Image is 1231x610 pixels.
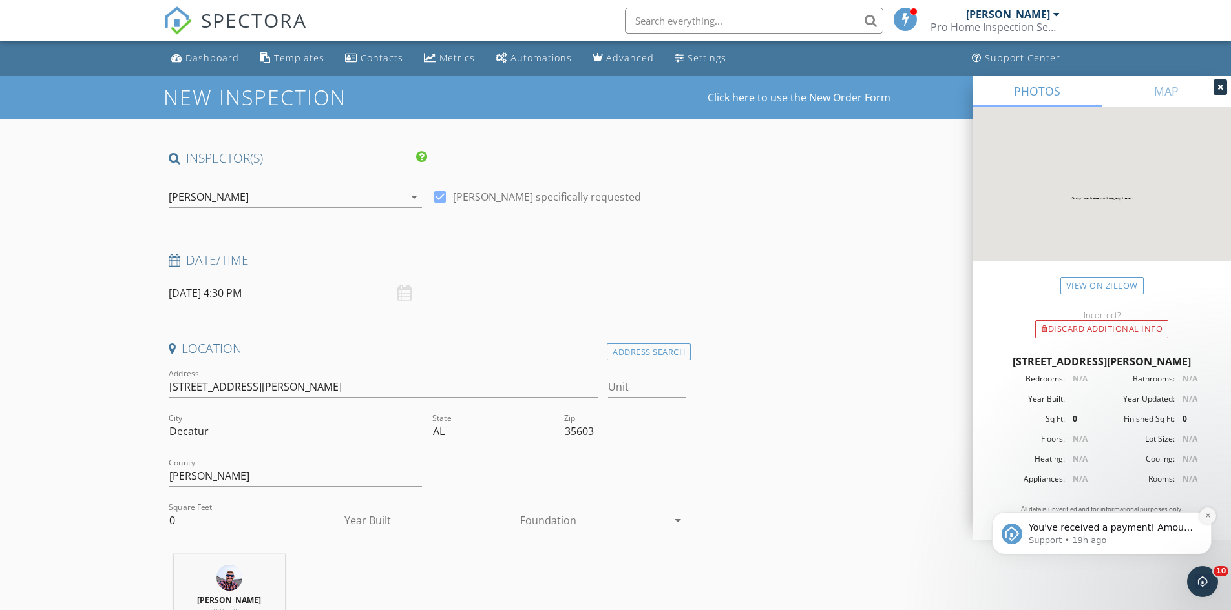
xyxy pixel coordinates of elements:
[973,431,1231,575] iframe: Intercom notifications message
[992,393,1065,405] div: Year Built:
[1214,566,1228,576] span: 10
[1060,277,1144,294] a: View on Zillow
[992,413,1065,425] div: Sq Ft:
[274,52,324,64] div: Templates
[966,8,1050,21] div: [PERSON_NAME]
[1175,413,1212,425] div: 0
[985,52,1060,64] div: Support Center
[625,8,883,34] input: Search everything...
[688,52,726,64] div: Settings
[163,86,450,108] h1: New Inspection
[931,21,1060,34] div: Pro Home Inspection Services LLC.
[29,93,50,114] img: Profile image for Support
[406,189,422,205] i: arrow_drop_down
[490,46,577,70] a: Automations (Basic)
[606,52,654,64] div: Advanced
[169,340,686,357] h4: Location
[1183,393,1197,404] span: N/A
[227,77,244,94] button: Dismiss notification
[1102,393,1175,405] div: Year Updated:
[1073,373,1088,384] span: N/A
[361,52,403,64] div: Contacts
[670,513,686,528] i: arrow_drop_down
[607,343,691,361] div: Address Search
[967,46,1066,70] a: Support Center
[973,107,1231,292] img: streetview
[163,17,307,45] a: SPECTORA
[169,252,686,269] h4: Date/Time
[56,104,223,116] p: Message from Support, sent 19h ago
[1065,413,1102,425] div: 0
[1183,373,1197,384] span: N/A
[973,76,1102,107] a: PHOTOS
[453,190,641,203] label: [PERSON_NAME] specifically requested
[1102,373,1175,385] div: Bathrooms:
[1102,76,1231,107] a: MAP
[973,310,1231,320] div: Incorrect?
[992,373,1065,385] div: Bedrooms:
[201,6,307,34] span: SPECTORA
[510,52,572,64] div: Automations
[56,92,222,243] span: You've received a payment! Amount $400.00 Fee $0.00 Net $400.00 Transaction # pi_3SC8p3K7snlDGpRF...
[19,81,239,124] div: message notification from Support, 19h ago. You've received a payment! Amount $400.00 Fee $0.00 N...
[169,191,249,203] div: [PERSON_NAME]
[1035,320,1168,338] div: Discard Additional info
[197,595,261,605] strong: [PERSON_NAME]
[439,52,475,64] div: Metrics
[255,46,330,70] a: Templates
[163,6,192,35] img: The Best Home Inspection Software - Spectora
[216,565,242,591] img: pxl_20231113_213917296_2.jpg
[988,354,1215,369] div: [STREET_ADDRESS][PERSON_NAME]
[169,278,422,309] input: Select date
[340,46,408,70] a: Contacts
[1187,566,1218,597] iframe: Intercom live chat
[419,46,480,70] a: Metrics
[587,46,659,70] a: Advanced
[669,46,731,70] a: Settings
[169,150,427,167] h4: INSPECTOR(S)
[708,92,890,103] a: Click here to use the New Order Form
[1102,413,1175,425] div: Finished Sq Ft:
[166,46,244,70] a: Dashboard
[185,52,239,64] div: Dashboard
